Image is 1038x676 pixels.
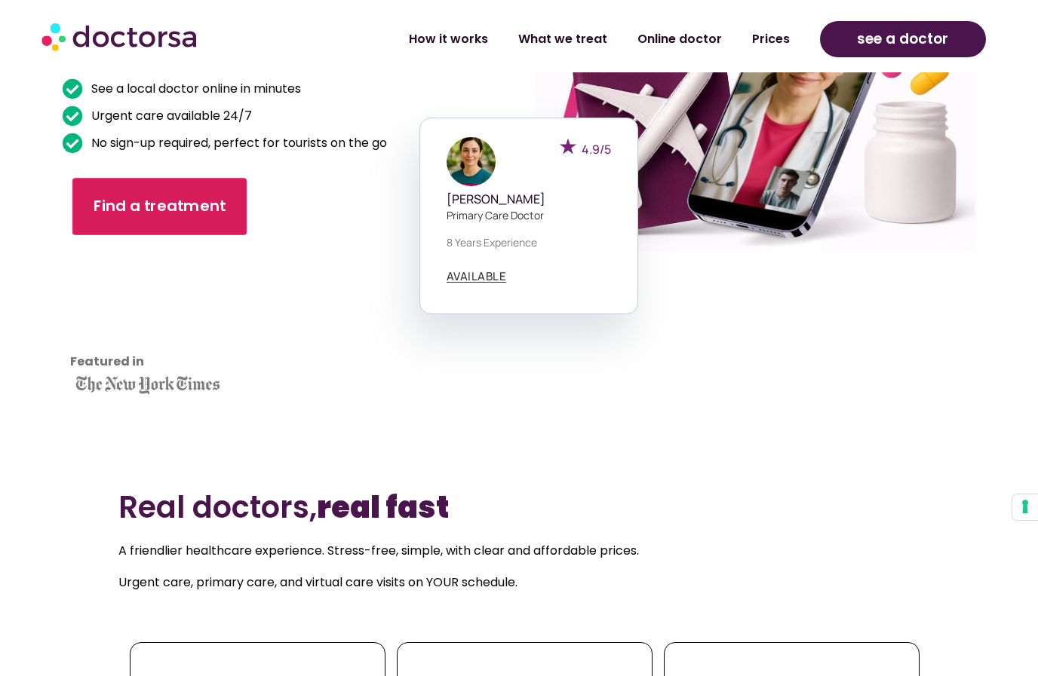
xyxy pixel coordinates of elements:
span: see a doctor [857,27,948,51]
span: Find a treatment [93,195,226,217]
a: What we treat [503,22,622,57]
a: see a doctor [820,21,986,57]
a: AVAILABLE [447,271,507,283]
h2: Real doctors, [118,489,920,525]
span: Urgent care available 24/7 [88,106,252,127]
iframe: Customer reviews powered by Trustpilot [70,261,206,374]
p: A friendlier healthcare experience. Stress-free, simple, with clear and affordable prices. [118,540,920,561]
a: Online doctor [622,22,737,57]
a: How it works [394,22,503,57]
button: Your consent preferences for tracking technologies [1012,494,1038,520]
h5: [PERSON_NAME] [447,192,611,206]
span: AVAILABLE [447,271,507,282]
span: No sign-up required, perfect for tourists on the go [88,133,387,154]
a: Find a treatment [72,178,246,235]
p: Primary care doctor [447,207,611,223]
p: Urgent care, primary care, and virtual care visits on YOUR schedule. [118,572,920,593]
span: See a local doctor online in minutes [88,78,301,99]
a: Prices [737,22,805,57]
span: 4.9/5 [582,141,611,158]
p: 8 years experience [447,234,611,250]
nav: Menu [276,22,805,57]
b: real fast [317,486,449,528]
strong: Featured in [70,353,144,370]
